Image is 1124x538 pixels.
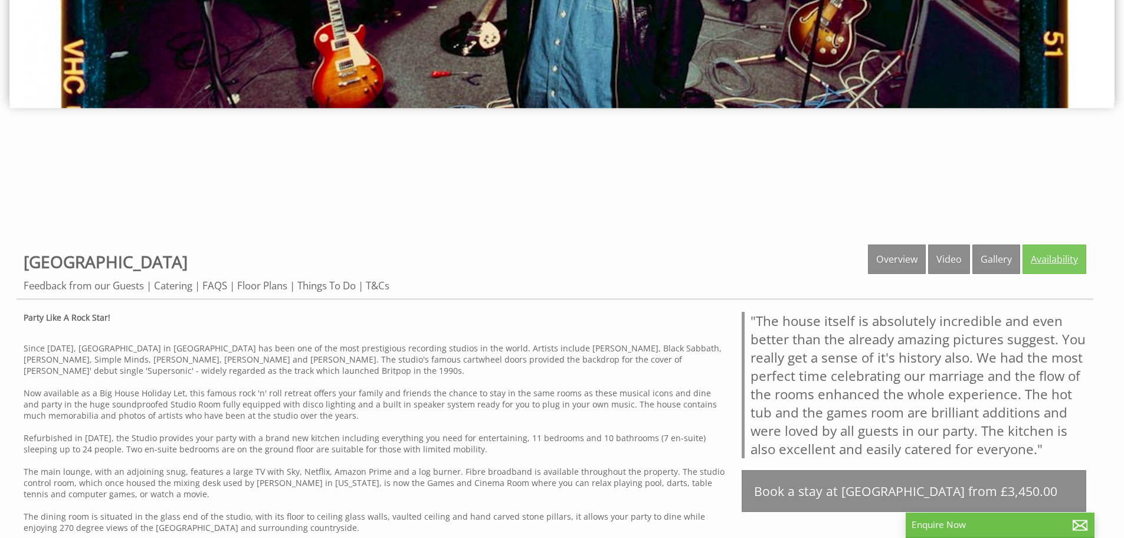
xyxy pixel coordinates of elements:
[868,244,926,274] a: Overview
[297,279,356,292] a: Things To Do
[928,244,970,274] a: Video
[742,312,1086,458] blockquote: "The house itself is absolutely incredible and even better than the already amazing pictures sugg...
[912,519,1089,531] p: Enquire Now
[7,141,1117,230] iframe: Customer reviews powered by Trustpilot
[972,244,1020,274] a: Gallery
[237,279,287,292] a: Floor Plans
[202,279,227,292] a: FAQS
[24,312,110,323] strong: Party Like A Rock Star!
[366,279,389,292] a: T&Cs
[24,250,188,273] a: [GEOGRAPHIC_DATA]
[742,470,1086,512] a: Book a stay at [GEOGRAPHIC_DATA] from £3,450.00
[154,279,192,292] a: Catering
[1023,244,1086,274] a: Availability
[24,279,144,292] a: Feedback from our Guests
